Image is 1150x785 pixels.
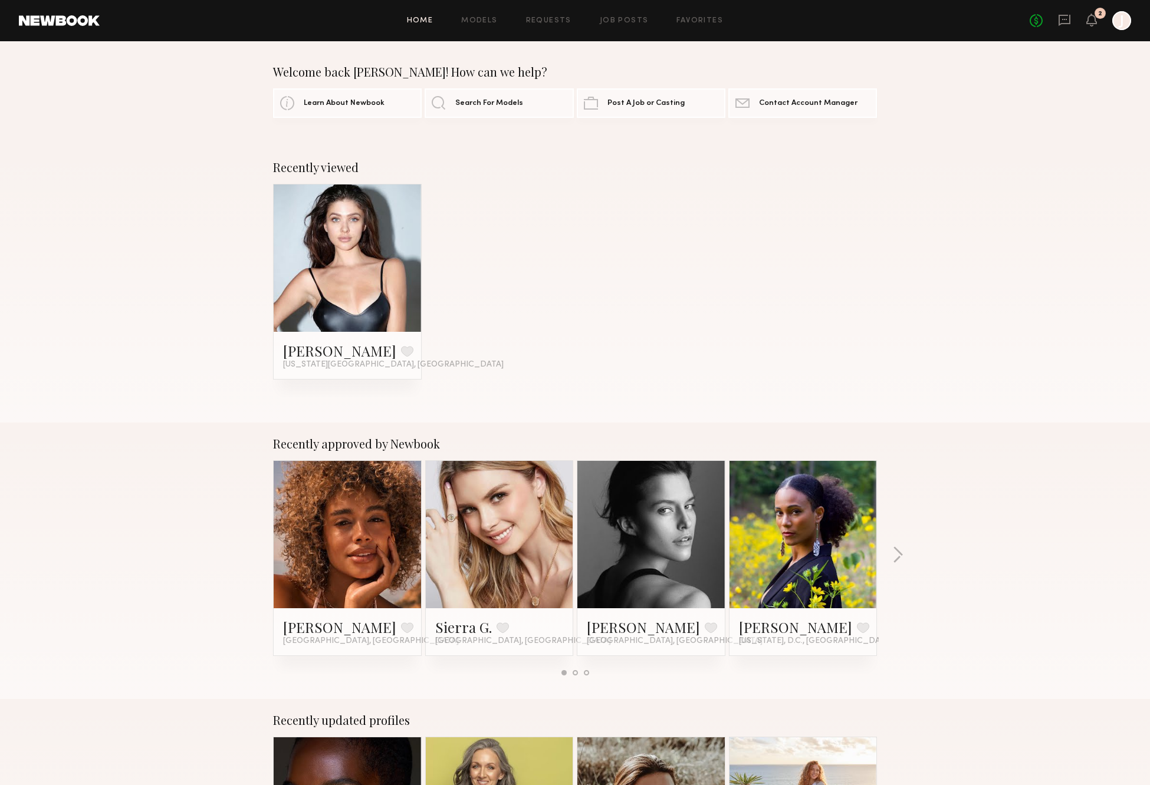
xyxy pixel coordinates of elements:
a: [PERSON_NAME] [587,618,700,636]
a: Job Posts [600,17,649,25]
div: Recently viewed [273,160,877,174]
span: [US_STATE][GEOGRAPHIC_DATA], [GEOGRAPHIC_DATA] [283,360,504,370]
span: [GEOGRAPHIC_DATA], [GEOGRAPHIC_DATA] [283,636,459,646]
span: Contact Account Manager [759,100,857,107]
span: [GEOGRAPHIC_DATA], [GEOGRAPHIC_DATA] [435,636,611,646]
span: Search For Models [455,100,523,107]
a: Sierra G. [435,618,492,636]
div: Recently approved by Newbook [273,437,877,451]
a: Home [407,17,433,25]
span: [US_STATE], D.C., [GEOGRAPHIC_DATA] [739,636,892,646]
a: Requests [526,17,571,25]
a: [PERSON_NAME] [283,341,396,360]
a: [PERSON_NAME] [283,618,396,636]
span: Learn About Newbook [304,100,385,107]
a: Favorites [676,17,723,25]
div: Recently updated profiles [273,713,877,727]
a: [PERSON_NAME] [739,618,852,636]
div: 2 [1098,11,1102,17]
span: Post A Job or Casting [607,100,685,107]
a: Contact Account Manager [728,88,877,118]
a: Post A Job or Casting [577,88,725,118]
div: Welcome back [PERSON_NAME]! How can we help? [273,65,877,79]
a: Search For Models [425,88,573,118]
span: [GEOGRAPHIC_DATA], [GEOGRAPHIC_DATA] [587,636,763,646]
a: Learn About Newbook [273,88,422,118]
a: Models [461,17,497,25]
a: J [1112,11,1131,30]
